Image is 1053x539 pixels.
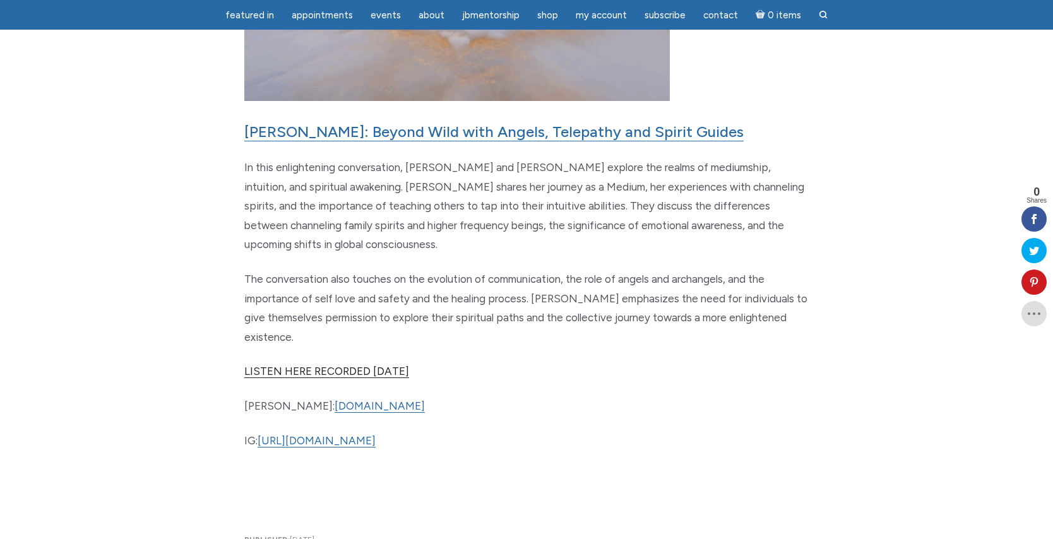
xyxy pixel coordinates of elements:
[244,158,809,254] p: In this enlightening conversation, [PERSON_NAME] and [PERSON_NAME] explore the realms of mediumsh...
[244,269,809,346] p: The conversation also touches on the evolution of communication, the role of angels and archangel...
[768,11,801,20] span: 0 items
[576,9,627,21] span: My Account
[703,9,738,21] span: Contact
[696,3,746,28] a: Contact
[455,3,527,28] a: JBMentorship
[1026,186,1047,198] span: 0
[258,434,376,447] a: [URL][DOMAIN_NAME]
[537,9,558,21] span: Shop
[363,3,408,28] a: Events
[244,396,809,416] p: [PERSON_NAME]:
[462,9,520,21] span: JBMentorship
[244,365,409,378] a: LISTEN HERE RECORDED [DATE]
[645,9,686,21] span: Subscribe
[1026,198,1047,204] span: Shares
[335,400,425,413] a: [DOMAIN_NAME]
[530,3,566,28] a: Shop
[244,431,809,451] p: IG:
[419,9,444,21] span: About
[748,2,809,28] a: Cart0 items
[218,3,282,28] a: featured in
[756,9,768,21] i: Cart
[292,9,353,21] span: Appointments
[244,122,744,141] a: [PERSON_NAME]: Beyond Wild with Angels, Telepathy and Spirit Guides
[568,3,634,28] a: My Account
[284,3,360,28] a: Appointments
[637,3,693,28] a: Subscribe
[371,9,401,21] span: Events
[225,9,274,21] span: featured in
[411,3,452,28] a: About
